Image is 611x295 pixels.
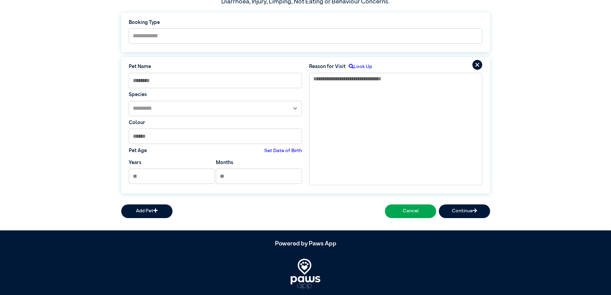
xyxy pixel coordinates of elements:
button: Cancel [385,204,436,218]
label: Booking Type [129,19,482,27]
h5: Powered by Paws App [121,240,490,248]
label: Set Date of Birth [264,147,302,155]
label: Reason for Visit [309,63,346,71]
label: Months [216,159,233,167]
label: Look Up [346,63,372,71]
img: PawsApp [291,259,320,290]
label: Species [129,91,302,99]
label: Colour [129,119,302,127]
label: Pet Age [129,147,147,155]
button: Continue [439,204,490,218]
label: Years [129,159,141,167]
button: Add Pet [121,204,172,218]
label: Pet Name [129,63,302,71]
